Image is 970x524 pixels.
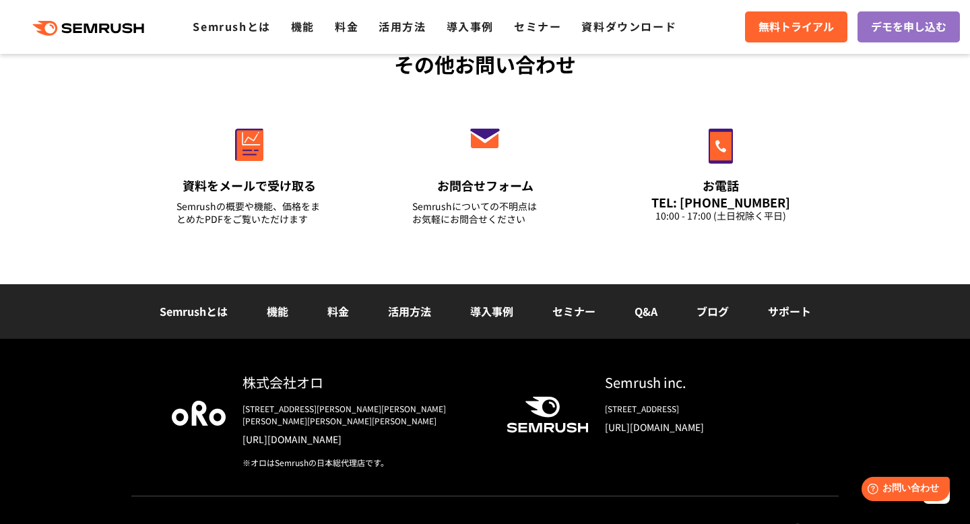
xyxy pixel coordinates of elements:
[648,177,794,194] div: お電話
[193,18,270,34] a: Semrushとは
[447,18,494,34] a: 導入事例
[850,471,955,509] iframe: Help widget launcher
[635,303,657,319] a: Q&A
[148,100,350,242] a: 資料をメールで受け取る Semrushの概要や機能、価格をまとめたPDFをご覧いただけます
[871,18,946,36] span: デモを申し込む
[379,18,426,34] a: 活用方法
[605,403,798,415] div: [STREET_ADDRESS]
[327,303,349,319] a: 料金
[470,303,513,319] a: 導入事例
[412,177,558,194] div: お問合せフォーム
[605,420,798,434] a: [URL][DOMAIN_NAME]
[172,401,226,425] img: oro company
[697,303,729,319] a: ブログ
[243,403,485,427] div: [STREET_ADDRESS][PERSON_NAME][PERSON_NAME][PERSON_NAME][PERSON_NAME][PERSON_NAME]
[243,457,485,469] div: ※オロはSemrushの日本総代理店です。
[648,195,794,209] div: TEL: [PHONE_NUMBER]
[291,18,315,34] a: 機能
[267,303,288,319] a: 機能
[384,100,586,242] a: お問合せフォーム Semrushについての不明点はお気軽にお問合せください
[176,200,322,226] div: Semrushの概要や機能、価格をまとめたPDFをご覧いただけます
[758,18,834,36] span: 無料トライアル
[388,303,431,319] a: 活用方法
[335,18,358,34] a: 料金
[552,303,595,319] a: セミナー
[514,18,561,34] a: セミナー
[768,303,811,319] a: サポート
[176,177,322,194] div: 資料をメールで受け取る
[605,372,798,392] div: Semrush inc.
[648,209,794,222] div: 10:00 - 17:00 (土日祝除く平日)
[581,18,676,34] a: 資料ダウンロード
[858,11,960,42] a: デモを申し込む
[243,432,485,446] a: [URL][DOMAIN_NAME]
[131,49,839,79] div: その他お問い合わせ
[243,372,485,392] div: 株式会社オロ
[412,200,558,226] div: Semrushについての不明点は お気軽にお問合せください
[745,11,847,42] a: 無料トライアル
[160,303,228,319] a: Semrushとは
